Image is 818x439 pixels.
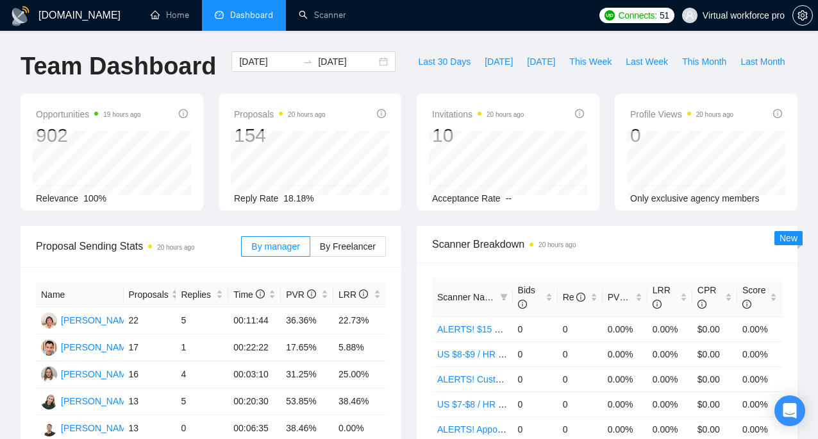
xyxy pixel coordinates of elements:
td: 0 [558,341,603,366]
input: Start date [239,55,297,69]
div: 154 [234,123,326,148]
img: logo [10,6,31,26]
td: 0.00% [737,316,782,341]
div: [PERSON_NAME] [PERSON_NAME] [61,367,211,381]
td: $0.00 [692,366,737,392]
span: swap-right [303,56,313,67]
td: 0.00% [737,392,782,417]
span: By Freelancer [320,241,376,252]
span: filter [500,293,508,301]
span: info-circle [179,109,188,118]
div: 0 [630,123,733,148]
span: Score [742,285,766,309]
a: homeHome [151,10,189,21]
td: 00:22:22 [228,334,281,361]
span: Opportunities [36,107,141,122]
span: -- [506,193,512,203]
span: LRR [338,289,368,300]
a: setting [792,10,813,21]
a: JA[PERSON_NAME] [41,314,135,325]
span: setting [793,10,812,21]
time: 20 hours ago [538,241,576,248]
img: CN [41,420,57,436]
th: Name [36,282,124,307]
span: Reply Rate [234,193,278,203]
td: $0.00 [692,392,737,417]
span: 51 [660,8,669,22]
td: 5 [176,307,228,334]
td: 22 [124,307,176,334]
span: info-circle [742,300,751,309]
td: 00:11:44 [228,307,281,334]
span: Only exclusive agency members [630,193,760,203]
span: Dashboard [230,10,273,21]
td: 17 [124,334,176,361]
a: US $8-$9 / HR - Telemarketing [437,349,559,359]
td: 00:03:10 [228,361,281,388]
td: 0.00% [647,392,692,417]
span: user [685,11,694,20]
a: searchScanner [299,10,346,21]
span: Profile Views [630,107,733,122]
span: Connects: [619,8,657,22]
a: ALERTS! Customer Support USA [437,374,571,384]
a: ALERTS! $15 and Up Telemarketing [437,324,581,334]
span: Time [233,289,264,300]
span: Proposals [234,107,326,122]
td: 0 [558,316,603,341]
img: CR [41,366,57,383]
span: info-circle [518,300,527,309]
td: 38.46% [333,388,386,415]
span: dashboard [215,10,224,19]
h1: Team Dashboard [21,51,216,82]
td: 0 [513,392,558,417]
span: info-circle [576,293,585,302]
td: 17.65% [281,334,333,361]
td: 0 [513,366,558,392]
span: info-circle [575,109,584,118]
td: $0.00 [692,316,737,341]
span: info-circle [359,289,368,298]
span: Re [563,292,586,302]
span: Scanner Breakdown [432,236,782,252]
time: 19 hours ago [103,111,140,118]
a: J[PERSON_NAME] [41,341,135,352]
input: End date [318,55,376,69]
span: Acceptance Rate [432,193,501,203]
span: [DATE] [527,55,555,69]
button: Last Week [619,51,675,72]
time: 20 hours ago [157,244,194,251]
td: 4 [176,361,228,388]
div: [PERSON_NAME] [61,313,135,327]
td: 5.88% [333,334,386,361]
span: to [303,56,313,67]
td: 5 [176,388,228,415]
td: 0.00% [603,366,647,392]
span: Bids [518,285,535,309]
th: Replies [176,282,228,307]
td: 0 [513,316,558,341]
td: 0.00% [737,341,782,366]
td: $0.00 [692,341,737,366]
span: info-circle [628,293,637,302]
div: Open Intercom Messenger [774,395,805,426]
td: 0.00% [603,392,647,417]
span: Proposals [129,288,169,302]
a: ALERTS! Appointment Setting or Cold Calling [437,424,619,435]
td: 25.00% [333,361,386,388]
td: 13 [124,388,176,415]
button: [DATE] [478,51,520,72]
a: YB[PERSON_NAME] [41,395,135,406]
span: Replies [181,288,213,302]
th: Proposals [124,282,176,307]
img: J [41,340,57,356]
td: 16 [124,361,176,388]
span: Last 30 Days [418,55,471,69]
td: 00:20:30 [228,388,281,415]
td: 0 [513,341,558,366]
span: Relevance [36,193,78,203]
time: 20 hours ago [288,111,325,118]
a: US $7-$8 / HR - Telemarketing [437,399,559,409]
button: This Month [675,51,733,72]
img: JA [41,313,57,329]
